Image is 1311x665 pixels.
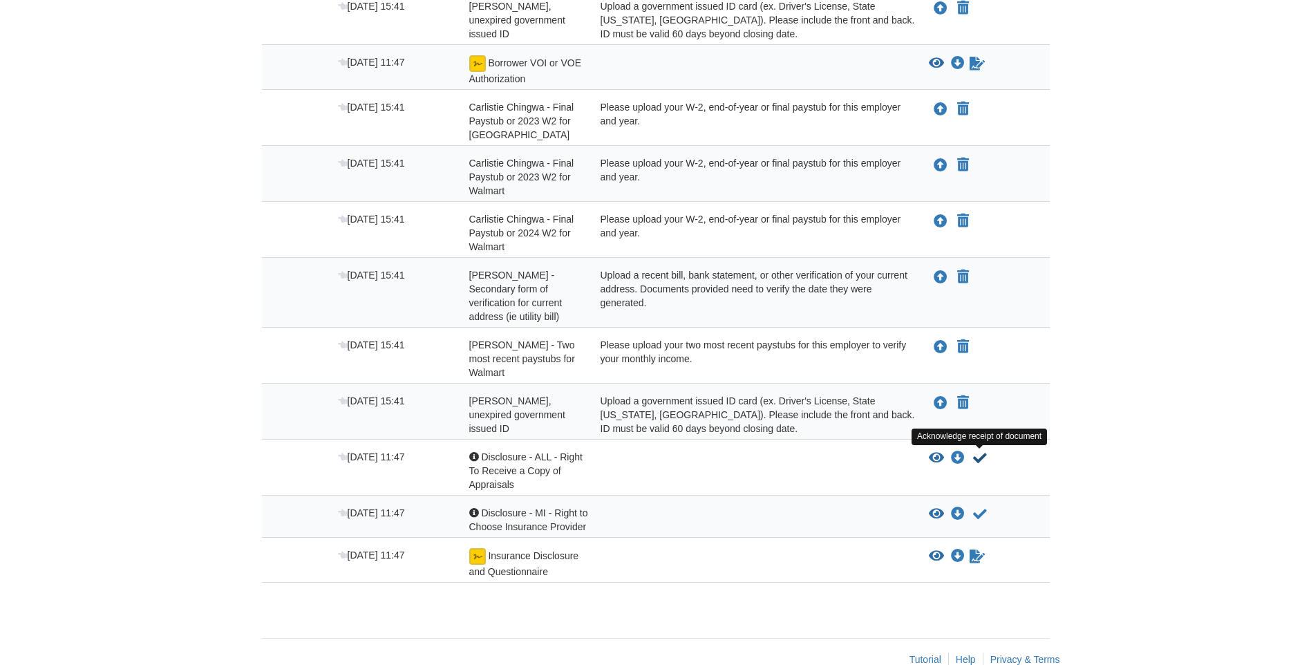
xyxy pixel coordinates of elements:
a: Help [956,654,976,665]
div: Please upload your W-2, end-of-year or final paystub for this employer and year. [590,212,918,254]
button: Acknowledge receipt of document [972,450,988,467]
div: Please upload your two most recent paystubs for this employer to verify your monthly income. [590,338,918,380]
button: Declare Carlistie Chingwa - Secondary form of verification for current address (ie utility bill) ... [956,269,970,285]
span: Disclosure - MI - Right to Choose Insurance Provider [469,507,588,532]
img: esign [469,55,486,72]
button: Upload Carlistie Chingwa - Final Paystub or 2024 W2 for Walmart [932,212,949,230]
div: Upload a recent bill, bank statement, or other verification of your current address. Documents pr... [590,268,918,324]
button: Declare Carlistie Chingwa - Two most recent paystubs for Walmart not applicable [956,339,970,355]
span: [DATE] 15:41 [338,395,405,406]
img: esign icon [469,548,486,565]
button: Upload Carlistie Chingwa - Final Paystub or 2023 W2 for Walmart [932,156,949,174]
span: Carlistie Chingwa - Final Paystub or 2023 W2 for [GEOGRAPHIC_DATA] [469,102,574,140]
span: [DATE] 11:47 [338,451,405,462]
span: [DATE] 15:41 [338,339,405,350]
button: View Disclosure - MI - Right to Choose Insurance Provider [929,507,944,521]
button: View Borrower VOI or VOE Authorization [929,57,944,71]
button: Upload Carlistie Chingwa - Two most recent paystubs for Walmart [932,338,949,356]
button: Upload Carlistie Chingwa - Secondary form of verification for current address (ie utility bill) [932,268,949,286]
span: [PERSON_NAME], unexpired government issued ID [469,395,565,434]
div: Acknowledge receipt of document [912,429,1047,444]
button: Upload Carlistie Chingwa - Final Paystub or 2023 W2 for Odawa Casino [932,100,949,118]
a: Waiting for your co-borrower to e-sign [968,55,986,72]
span: [PERSON_NAME], unexpired government issued ID [469,1,565,39]
span: [PERSON_NAME] - Two most recent paystubs for Walmart [469,339,575,378]
span: [DATE] 11:47 [338,550,405,561]
a: Waiting for your co-borrower to e-sign [968,548,986,565]
button: Declare Carlistie Chingwa - Valid, unexpired government issued ID not applicable [956,395,970,411]
span: Borrower VOI or VOE Authorization [469,57,581,84]
button: Declare Carlistie Chingwa - Final Paystub or 2024 W2 for Walmart not applicable [956,213,970,230]
a: Privacy & Terms [990,654,1060,665]
span: [PERSON_NAME] - Secondary form of verification for current address (ie utility bill) [469,270,563,322]
div: Please upload your W-2, end-of-year or final paystub for this employer and year. [590,100,918,142]
button: View Insurance Disclosure and Questionnaire [929,550,944,563]
div: Please upload your W-2, end-of-year or final paystub for this employer and year. [590,156,918,198]
span: [DATE] 11:47 [338,57,405,68]
span: [DATE] 15:41 [338,158,405,169]
a: Download Insurance Disclosure and Questionnaire [951,551,965,562]
span: Carlistie Chingwa - Final Paystub or 2024 W2 for Walmart [469,214,574,252]
span: Carlistie Chingwa - Final Paystub or 2023 W2 for Walmart [469,158,574,196]
span: [DATE] 15:41 [338,102,405,113]
span: [DATE] 15:41 [338,1,405,12]
a: Download Disclosure - MI - Right to Choose Insurance Provider [951,509,965,520]
span: [DATE] 11:47 [338,507,405,518]
button: Declare Carlistie Chingwa - Final Paystub or 2023 W2 for Walmart not applicable [956,157,970,174]
a: Download Borrower VOI or VOE Authorization [951,58,965,69]
span: Disclosure - ALL - Right To Receive a Copy of Appraisals [469,451,583,490]
button: Acknowledge receipt of document [972,506,988,523]
a: Download Disclosure - ALL - Right To Receive a Copy of Appraisals [951,453,965,464]
span: Insurance Disclosure and Questionnaire [469,550,579,577]
button: View Disclosure - ALL - Right To Receive a Copy of Appraisals [929,451,944,465]
button: Declare Carlistie Chingwa - Final Paystub or 2023 W2 for Odawa Casino not applicable [956,101,970,118]
div: Upload a government issued ID card (ex. Driver's License, State [US_STATE], [GEOGRAPHIC_DATA]). P... [590,394,918,435]
button: Upload Carlistie Chingwa - Valid, unexpired government issued ID [932,394,949,412]
a: Tutorial [909,654,941,665]
span: [DATE] 15:41 [338,270,405,281]
span: [DATE] 15:41 [338,214,405,225]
